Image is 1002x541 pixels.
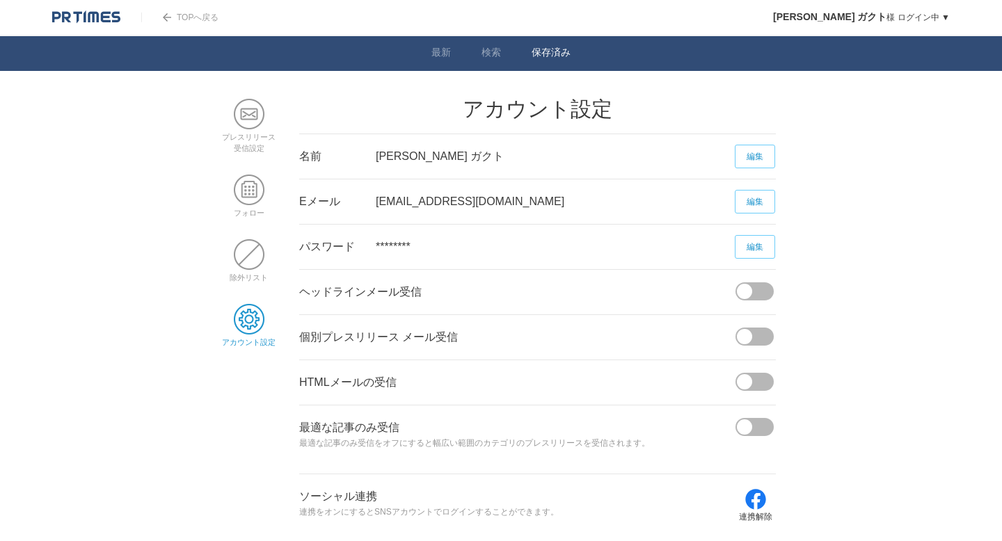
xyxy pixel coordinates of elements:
a: 検索 [482,47,501,61]
img: arrow.png [163,13,171,22]
img: logo.png [52,10,120,24]
a: 編集 [735,145,775,168]
div: [PERSON_NAME] ガクト [376,134,735,179]
p: 連携解除 [739,510,772,524]
div: 最適な記事のみ受信 [299,405,735,474]
a: 編集 [735,190,775,213]
p: 連携をオンにするとSNSアカウントでログインすることができます。 [299,505,735,520]
a: 保存済み [532,47,571,61]
img: icon-facebook-blue [745,488,767,510]
p: 最適な記事のみ受信をオフにすると幅広い範囲のカテゴリのプレスリリースを受信されます。 [299,436,735,451]
span: [PERSON_NAME] ガクト [773,11,886,22]
a: TOPへ戻る [141,13,218,22]
a: 編集 [735,235,775,259]
div: 名前 [299,134,376,179]
a: 除外リスト [230,263,268,282]
div: パスワード [299,225,376,269]
div: Eメール [299,179,376,224]
div: 個別プレスリリース メール受信 [299,315,735,360]
a: [PERSON_NAME] ガクト様 ログイン中 ▼ [773,13,950,22]
div: HTMLメールの受信 [299,360,735,405]
a: 最新 [431,47,451,61]
a: アカウント設定 [222,328,276,346]
div: [EMAIL_ADDRESS][DOMAIN_NAME] [376,179,735,224]
h2: アカウント設定 [299,99,776,120]
a: プレスリリース受信設定 [222,122,276,152]
a: フォロー [234,198,264,217]
div: ヘッドラインメール受信 [299,270,735,314]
